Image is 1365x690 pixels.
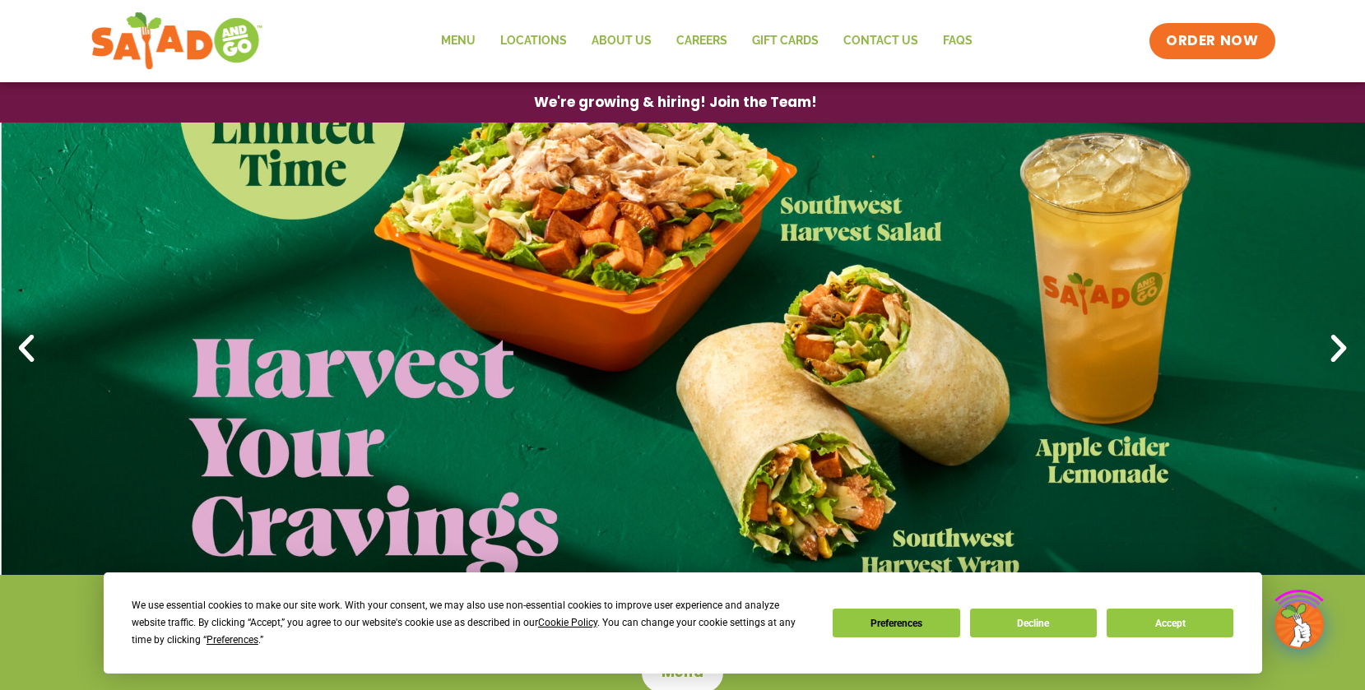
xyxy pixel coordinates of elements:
h4: Weekends 7am-9pm (breakfast until 11am) [33,626,1332,644]
button: Decline [970,609,1097,637]
h4: Weekdays 6:30am-9pm (breakfast until 10:30am) [33,600,1332,618]
a: Contact Us [831,22,931,60]
button: Accept [1107,609,1233,637]
span: ORDER NOW [1166,31,1258,51]
span: Cookie Policy [538,617,597,628]
div: We use essential cookies to make our site work. With your consent, we may also use non-essential ... [132,597,813,649]
a: We're growing & hiring! Join the Team! [509,83,842,122]
img: new-SAG-logo-768×292 [91,8,264,74]
a: ORDER NOW [1149,23,1274,59]
a: Locations [488,22,579,60]
span: Preferences [207,634,258,646]
span: We're growing & hiring! Join the Team! [534,95,817,109]
a: About Us [579,22,664,60]
a: GIFT CARDS [740,22,831,60]
nav: Menu [429,22,985,60]
a: FAQs [931,22,985,60]
a: Careers [664,22,740,60]
a: Menu [429,22,488,60]
div: Cookie Consent Prompt [104,572,1262,674]
button: Preferences [833,609,959,637]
